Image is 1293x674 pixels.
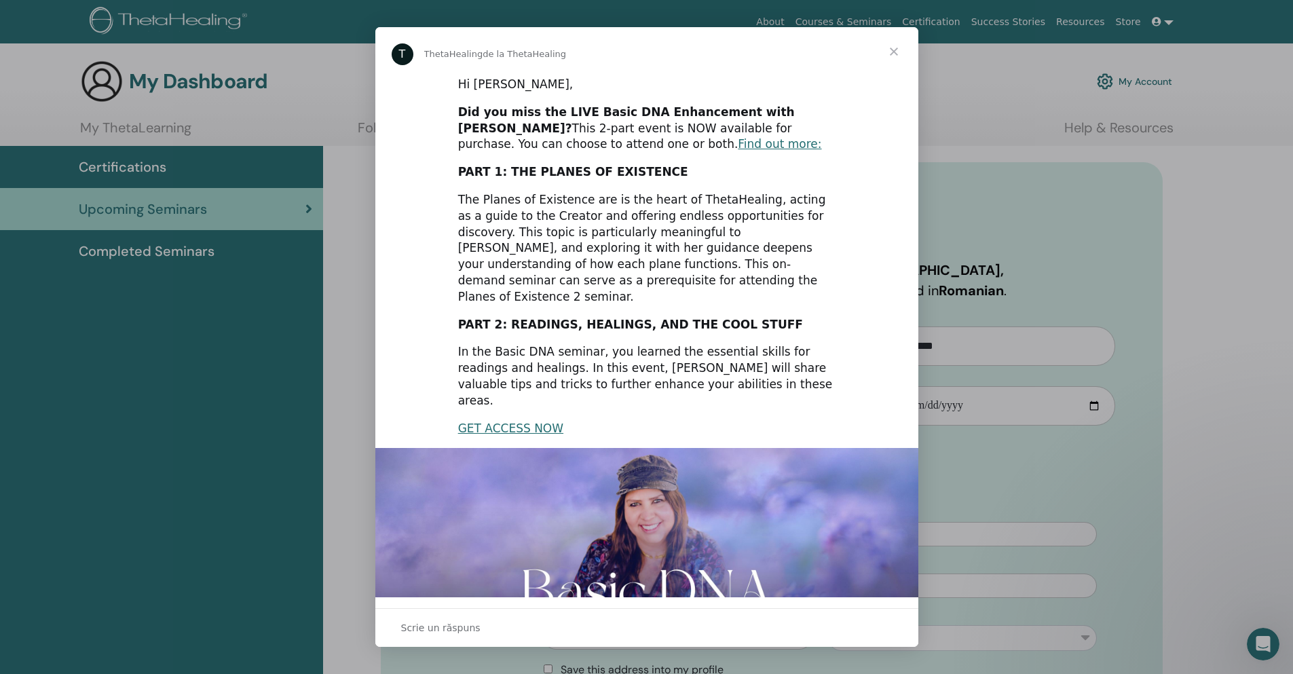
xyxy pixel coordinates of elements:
a: Find out more: [738,137,821,151]
span: Închidere [869,27,918,76]
span: de la ThetaHealing [483,49,566,59]
a: GET ACCESS NOW [458,422,563,435]
div: This 2-part event is NOW available for purchase. You can choose to attend one or both. [458,105,836,153]
div: The Planes of Existence are is the heart of ThetaHealing, acting as a guide to the Creator and of... [458,192,836,305]
b: PART 1: THE PLANES OF EXISTENCE [458,165,688,179]
div: In the Basic DNA seminar, you learned the essential skills for readings and healings. In this eve... [458,344,836,409]
span: ThetaHealing [424,49,483,59]
div: Deschideți conversația și răspundeți [375,608,918,647]
b: PART 2: READINGS, HEALINGS, AND THE COOL STUFF [458,318,803,331]
div: Hi [PERSON_NAME], [458,77,836,93]
b: Did you miss the LIVE Basic DNA Enhancement with [PERSON_NAME]? [458,105,795,135]
div: Profile image for ThetaHealing [392,43,413,65]
span: Scrie un răspuns [401,619,481,637]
